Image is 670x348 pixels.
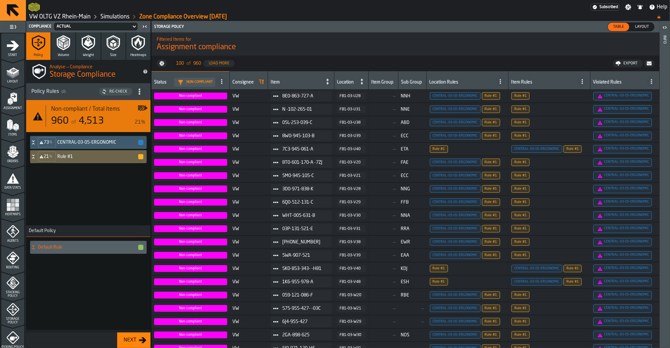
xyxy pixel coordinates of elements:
span: VW [232,94,265,99]
button: button-FB1-03-V48 [337,278,366,286]
span: 100 [176,61,184,66]
span: Default Policy [26,228,56,233]
div: Menu Subscription [591,4,620,11]
div: Title [51,106,145,113]
span: Size [110,53,117,57]
span: Assignment Compliance Status [154,106,227,113]
span: FAE [401,160,424,165]
span: Policy [34,53,43,57]
span: — [371,94,396,99]
button: button-FB1-03-W21 [337,305,366,312]
span: — [371,226,396,231]
span: of [186,61,191,66]
div: Item Rules [511,80,576,86]
span: ETA [401,147,424,152]
a: link-to-/wh/i/44979e6c-6f66-405e-9874-c1e29f02a54a/simulations/13b0a4d4-d7c9-4a28-bcd0-326a0047465d [139,13,227,20]
div: Next [121,336,139,344]
span: Storage Policy [1,317,24,324]
button: button-FB1-03-W29 [337,318,366,325]
nav: Breadcrumb [28,13,667,21]
span: Assignment Compliance Rule [593,105,652,114]
label: button-toggle-Open [660,22,669,34]
span: — [371,173,396,178]
span: Assignment Compliance Rule [511,132,530,140]
div: FB1-03-V40 [340,266,363,271]
button: button-FB1-03-U40 [337,146,366,153]
span: Assignment Compliance Rule [482,159,500,166]
h4: Default Rule [38,245,138,250]
span: 8T0-601-170-A -7ZJ [282,160,327,165]
button: button-FB1-03-V31 [337,225,366,232]
div: FB1-03-V31 [340,227,363,231]
span: NNH [401,94,424,99]
span: — [371,160,396,165]
div: Rule #1 [30,150,144,163]
span: Assignment Compliance Rule [430,305,481,312]
span: Volume [58,53,69,57]
span: N -102-265-01 [282,107,327,112]
span: Non-compliant / Total items [51,106,120,113]
label: button-toggle-Help [646,3,670,11]
span: NNA [401,213,424,218]
span: Assignment Compliance Status [154,185,227,192]
button: button- [138,245,143,250]
div: Location [337,80,357,86]
div: FB1-03-V20 [340,160,363,165]
span: Assignment [1,107,24,110]
div: FB1-03-V28 [340,187,363,191]
span: VW [232,200,265,205]
span: Assignment Compliance Rule [564,145,582,153]
span: Assignment Compliance Rule [430,278,448,286]
span: — [371,147,396,152]
span: VW [232,160,265,165]
span: Assignment Compliance Rule [593,158,652,167]
div: FB1-03-V21 [340,174,363,178]
span: VW [232,266,265,271]
span: Layout [1,80,24,84]
span: NNE [401,107,424,112]
span: EWR [401,240,424,245]
span: 8W0-945-103-B [282,133,327,139]
a: link-to-/wh/i/44979e6c-6f66-405e-9874-c1e29f02a54a/settings/billing [591,4,620,11]
span: Assignment Compliance Rule [593,291,652,299]
span: ABD [401,120,424,125]
span: Assignment Compliance Status [154,132,227,139]
div: stat-Non-compliant / Total items [26,100,151,132]
span: Assignment Compliance Status [154,146,227,152]
span: — [371,240,396,245]
label: button-toggle-Toggle Full Menu [1,22,24,31]
button: button-FB1-03-V40 [337,265,366,272]
h4: CENTRAL-03-05-ERGONOMIC [57,140,138,145]
span: 5WA-907-521 [282,253,327,258]
span: Assignment Compliance Rule [564,265,582,272]
span: Assignment Compliance Rule [511,106,530,113]
span: 03P-131-521-E [282,226,327,231]
span: Assignment Compliance Rule [511,238,530,246]
span: 5K0-853-343- -H81 [282,266,327,271]
button: button- [644,60,654,67]
span: Assignment Compliance Rule [511,92,530,100]
button: button-FB1-03-V38 [337,239,366,246]
button: button-FB1-03-V30 [337,212,366,219]
span: % [49,154,52,159]
span: % [49,140,52,145]
span: — [371,293,396,298]
span: VW [232,279,265,285]
label: button-switch-multi-Table [608,22,630,31]
div: FB1-03-U39 [340,134,363,138]
h3: title-section-Default Policy [26,225,151,237]
span: Assignment Compliance Rule [511,159,530,166]
div: Status [154,80,172,86]
span: VW [232,253,265,258]
span: Assignment Compliance Status [154,159,227,166]
span: WHT-005-631-B [282,213,327,218]
span: Assignment Compliance Status [154,292,227,298]
span: Heatmaps [1,213,24,216]
span: ECC [401,133,424,139]
span: 6Q0-512-131-C [282,200,327,205]
li: menu Start [1,33,24,59]
button: button-FB1-03-W30 [337,331,366,339]
span: Assignment Compliance Status [154,212,227,219]
span: Assignment Compliance Rule [593,132,652,140]
header: Info [660,21,670,348]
